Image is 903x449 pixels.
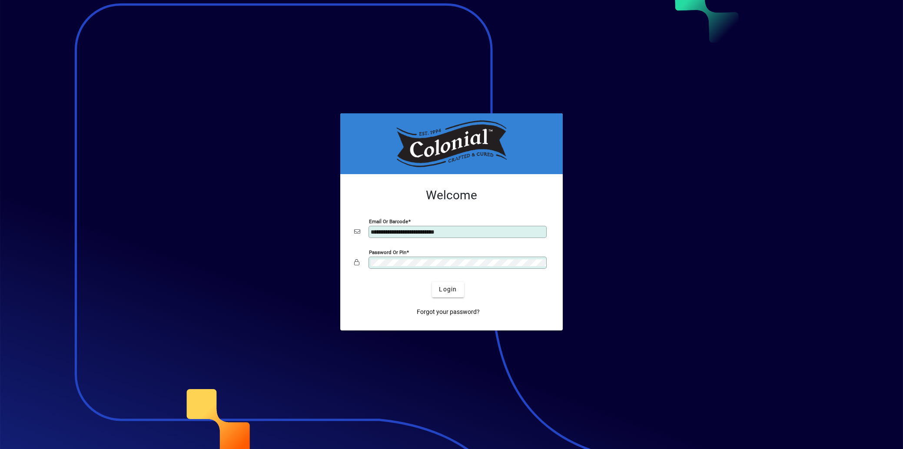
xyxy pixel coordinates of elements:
mat-label: Email or Barcode [369,218,408,224]
a: Forgot your password? [413,304,483,320]
mat-label: Password or Pin [369,249,406,255]
button: Login [432,282,464,297]
h2: Welcome [354,188,549,203]
span: Login [439,285,457,294]
span: Forgot your password? [417,307,480,317]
